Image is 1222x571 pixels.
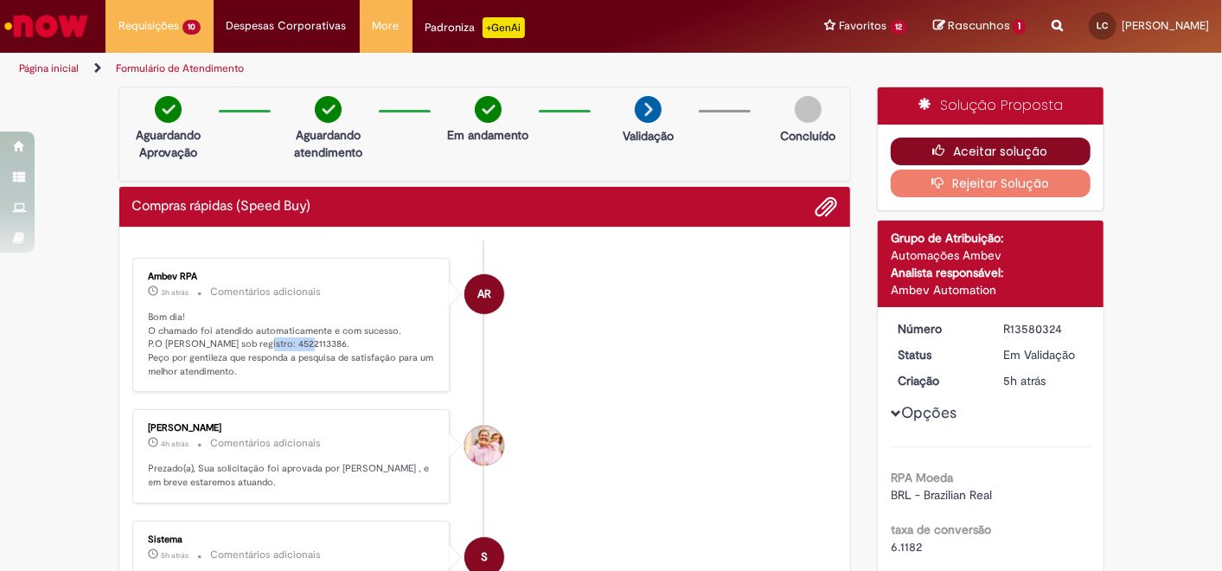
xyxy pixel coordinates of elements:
[891,247,1091,264] div: Automações Ambev
[1122,18,1209,33] span: [PERSON_NAME]
[780,127,835,144] p: Concluído
[878,87,1104,125] div: Solução Proposta
[815,196,837,218] button: Adicionar anexos
[891,522,991,537] b: taxa de conversão
[885,320,991,337] dt: Número
[447,126,528,144] p: Em andamento
[116,61,244,75] a: Formulário de Atendimento
[891,20,908,35] span: 12
[840,17,887,35] span: Favoritos
[2,9,91,43] img: ServiceNow
[1004,372,1084,389] div: 30/09/2025 10:07:31
[933,18,1026,35] a: Rascunhos
[891,264,1091,281] div: Analista responsável:
[19,61,79,75] a: Página inicial
[149,311,437,379] p: Bom dia! O chamado foi atendido automaticamente e com sucesso. P.O [PERSON_NAME] sob registro: 45...
[464,274,504,314] div: Ambev RPA
[891,281,1091,298] div: Ambev Automation
[149,272,437,282] div: Ambev RPA
[162,439,189,449] span: 4h atrás
[891,138,1091,165] button: Aceitar solução
[1004,320,1084,337] div: R13580324
[948,17,1010,34] span: Rascunhos
[132,199,311,215] h2: Compras rápidas (Speed Buy) Histórico de tíquete
[162,287,189,298] time: 30/09/2025 11:44:39
[623,127,674,144] p: Validação
[162,550,189,561] span: 5h atrás
[885,346,991,363] dt: Status
[1013,19,1026,35] span: 1
[162,439,189,449] time: 30/09/2025 10:58:56
[464,426,504,465] div: Fernando Henrique De Souza
[1097,20,1109,31] span: LC
[227,17,347,35] span: Despesas Corporativas
[182,20,201,35] span: 10
[1004,373,1046,388] span: 5h atrás
[155,96,182,123] img: check-circle-green.png
[162,287,189,298] span: 3h atrás
[891,229,1091,247] div: Grupo de Atribuição:
[483,17,525,38] p: +GenAi
[315,96,342,123] img: check-circle-green.png
[891,487,992,503] span: BRL - Brazilian Real
[891,170,1091,197] button: Rejeitar Solução
[149,535,437,545] div: Sistema
[126,126,210,161] p: Aguardando Aprovação
[286,126,370,161] p: Aguardando atendimento
[475,96,502,123] img: check-circle-green.png
[211,436,322,451] small: Comentários adicionais
[211,285,322,299] small: Comentários adicionais
[425,17,525,38] div: Padroniza
[211,548,322,562] small: Comentários adicionais
[477,273,491,315] span: AR
[891,470,953,485] b: RPA Moeda
[373,17,400,35] span: More
[885,372,991,389] dt: Criação
[635,96,662,123] img: arrow-next.png
[149,462,437,489] p: Prezado(a), Sua solicitação foi aprovada por [PERSON_NAME] , e em breve estaremos atuando.
[13,53,802,85] ul: Trilhas de página
[795,96,822,123] img: img-circle-grey.png
[162,550,189,561] time: 30/09/2025 10:07:44
[149,423,437,433] div: [PERSON_NAME]
[118,17,179,35] span: Requisições
[1004,373,1046,388] time: 30/09/2025 10:07:31
[891,539,922,555] span: 6.1182
[1004,346,1084,363] div: Em Validação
